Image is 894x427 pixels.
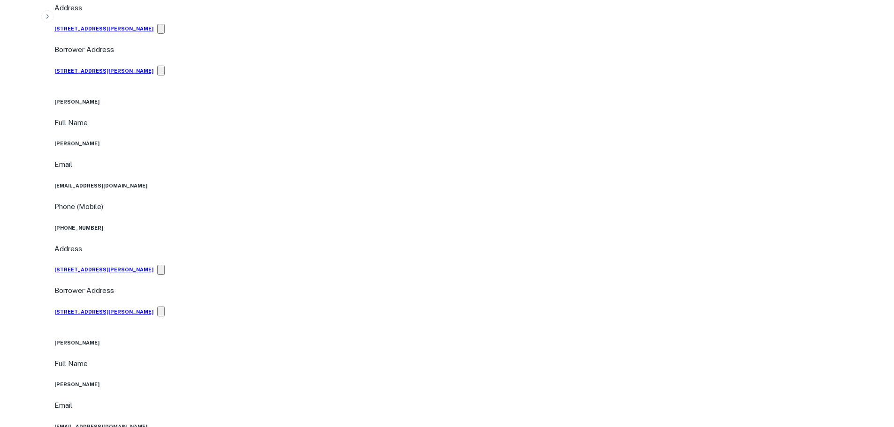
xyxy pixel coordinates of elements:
p: Borrower Address [54,44,886,55]
p: Email [54,159,886,170]
h6: [PERSON_NAME] [54,140,886,147]
p: Email [54,400,886,411]
p: Full Name [54,117,886,128]
h6: [PERSON_NAME] [54,381,886,388]
a: [STREET_ADDRESS][PERSON_NAME] [54,254,153,285]
p: Full Name [54,358,886,369]
button: Copy Address [157,66,165,75]
button: Copy Address [157,24,165,34]
h6: [EMAIL_ADDRESS][DOMAIN_NAME] [54,182,886,189]
a: [STREET_ADDRESS][PERSON_NAME] [54,13,153,44]
button: Copy Address [157,265,165,275]
h6: [PERSON_NAME] [54,339,886,346]
p: Address [54,2,886,14]
p: Phone (Mobile) [54,201,103,212]
a: [STREET_ADDRESS][PERSON_NAME] [54,296,153,327]
h6: [STREET_ADDRESS][PERSON_NAME] [54,25,153,32]
a: [STREET_ADDRESS][PERSON_NAME] [54,55,153,86]
p: Address [54,243,886,255]
h6: [PERSON_NAME] [54,98,886,105]
h6: [STREET_ADDRESS][PERSON_NAME] [54,266,153,273]
iframe: Chat Widget [847,352,894,397]
button: Copy Address [157,307,165,316]
h6: [STREET_ADDRESS][PERSON_NAME] [54,308,153,315]
p: Borrower Address [54,285,886,296]
h6: [STREET_ADDRESS][PERSON_NAME] [54,67,153,75]
h6: [PHONE_NUMBER] [54,224,886,232]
